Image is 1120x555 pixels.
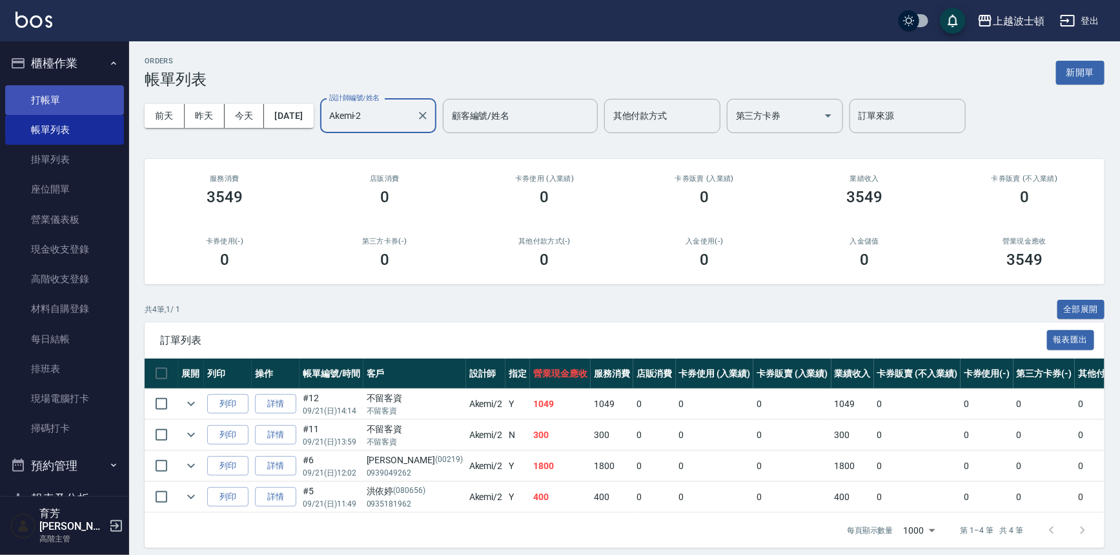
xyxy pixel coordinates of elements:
button: save [940,8,966,34]
button: 列印 [207,425,249,445]
h2: 卡券使用 (入業績) [480,174,609,183]
td: 0 [961,389,1013,419]
td: N [505,420,530,450]
h2: 店販消費 [320,174,449,183]
button: Clear [414,107,432,125]
td: 0 [1013,482,1075,512]
td: Akemi /2 [466,482,506,512]
td: 400 [591,482,633,512]
td: 1049 [530,389,591,419]
h3: 3549 [846,188,882,206]
td: 0 [1013,451,1075,481]
p: 0935181962 [367,498,463,510]
td: #6 [300,451,363,481]
button: 上越波士頓 [972,8,1050,34]
div: 上越波士頓 [993,13,1044,29]
td: 0 [874,451,961,481]
a: 高階收支登錄 [5,264,124,294]
h2: 入金使用(-) [640,237,769,246]
th: 客戶 [363,359,466,389]
a: 營業儀表板 [5,205,124,235]
th: 列印 [204,359,252,389]
a: 現場電腦打卡 [5,384,124,414]
a: 排班表 [5,354,124,384]
td: 0 [874,389,961,419]
h2: 第三方卡券(-) [320,237,449,246]
th: 展開 [178,359,204,389]
button: 列印 [207,456,249,476]
a: 材料自購登錄 [5,294,124,324]
th: 設計師 [466,359,506,389]
td: 0 [676,420,754,450]
th: 卡券使用 (入業績) [676,359,754,389]
p: 高階主管 [39,533,105,545]
h3: 0 [380,188,389,206]
td: 0 [961,451,1013,481]
td: 0 [753,389,831,419]
a: 報表匯出 [1047,333,1095,346]
td: Akemi /2 [466,420,506,450]
h2: 卡券販賣 (不入業績) [960,174,1089,183]
a: 詳情 [255,425,296,445]
span: 訂單列表 [160,334,1047,347]
td: 0 [676,389,754,419]
td: 300 [591,420,633,450]
button: 櫃檯作業 [5,47,124,80]
a: 詳情 [255,487,296,507]
button: 今天 [225,104,265,128]
div: [PERSON_NAME] [367,454,463,467]
th: 第三方卡券(-) [1013,359,1075,389]
p: 09/21 (日) 11:49 [303,498,360,510]
button: 前天 [145,104,185,128]
h3: 0 [220,251,229,269]
p: 共 4 筆, 1 / 1 [145,304,180,315]
p: 第 1–4 筆 共 4 筆 [961,525,1023,536]
p: 不留客資 [367,436,463,448]
a: 新開單 [1056,66,1105,78]
td: 1049 [591,389,633,419]
td: 0 [676,451,754,481]
button: expand row [181,425,201,445]
td: 0 [753,451,831,481]
h3: 0 [540,251,549,269]
p: 不留客資 [367,405,463,417]
h2: 營業現金應收 [960,237,1089,246]
td: 0 [676,482,754,512]
td: 400 [831,482,874,512]
button: 全部展開 [1057,300,1105,320]
button: [DATE] [264,104,313,128]
td: 0 [961,420,1013,450]
img: Person [10,513,36,539]
th: 卡券販賣 (不入業績) [874,359,961,389]
td: 1800 [591,451,633,481]
p: 09/21 (日) 12:02 [303,467,360,479]
td: 0 [874,482,961,512]
a: 每日結帳 [5,324,124,354]
h3: 3549 [1006,251,1043,269]
th: 服務消費 [591,359,633,389]
td: Y [505,482,530,512]
a: 現金收支登錄 [5,235,124,264]
h2: 卡券使用(-) [160,237,289,246]
h5: 育芳[PERSON_NAME] [39,507,105,533]
p: 09/21 (日) 13:59 [303,436,360,448]
a: 帳單列表 [5,115,124,145]
h2: 卡券販賣 (入業績) [640,174,769,183]
td: Y [505,389,530,419]
div: 不留客資 [367,423,463,436]
div: 1000 [899,513,940,548]
td: 1800 [831,451,874,481]
button: 報表及分析 [5,482,124,516]
td: #12 [300,389,363,419]
td: Akemi /2 [466,451,506,481]
img: Logo [15,12,52,28]
td: 400 [530,482,591,512]
td: 300 [831,420,874,450]
a: 詳情 [255,394,296,414]
p: 每頁顯示數量 [847,525,893,536]
button: 報表匯出 [1047,330,1095,350]
p: (080656) [394,485,426,498]
td: 0 [633,451,676,481]
button: 昨天 [185,104,225,128]
p: 0939049262 [367,467,463,479]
